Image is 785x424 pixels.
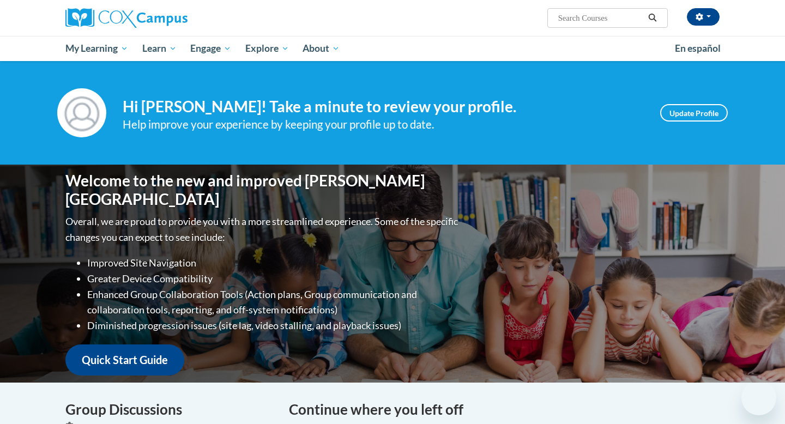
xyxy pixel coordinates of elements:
[87,318,461,334] li: Diminished progression issues (site lag, video stalling, and playback issues)
[644,11,661,25] button: Search
[65,172,461,208] h1: Welcome to the new and improved [PERSON_NAME][GEOGRAPHIC_DATA]
[123,98,644,116] h4: Hi [PERSON_NAME]! Take a minute to review your profile.
[668,37,728,60] a: En español
[65,8,273,28] a: Cox Campus
[65,8,188,28] img: Cox Campus
[65,399,273,420] h4: Group Discussions
[87,287,461,318] li: Enhanced Group Collaboration Tools (Action plans, Group communication and collaboration tools, re...
[660,104,728,122] a: Update Profile
[190,42,231,55] span: Engage
[65,344,184,375] a: Quick Start Guide
[58,36,135,61] a: My Learning
[87,271,461,287] li: Greater Device Compatibility
[557,11,644,25] input: Search Courses
[65,42,128,55] span: My Learning
[741,380,776,415] iframe: Button to launch messaging window
[57,88,106,137] img: Profile Image
[135,36,184,61] a: Learn
[289,399,720,420] h4: Continue where you left off
[675,43,721,54] span: En español
[87,255,461,271] li: Improved Site Navigation
[303,42,340,55] span: About
[142,42,177,55] span: Learn
[65,214,461,245] p: Overall, we are proud to provide you with a more streamlined experience. Some of the specific cha...
[183,36,238,61] a: Engage
[245,42,289,55] span: Explore
[687,8,720,26] button: Account Settings
[238,36,296,61] a: Explore
[123,116,644,134] div: Help improve your experience by keeping your profile up to date.
[49,36,736,61] div: Main menu
[296,36,347,61] a: About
